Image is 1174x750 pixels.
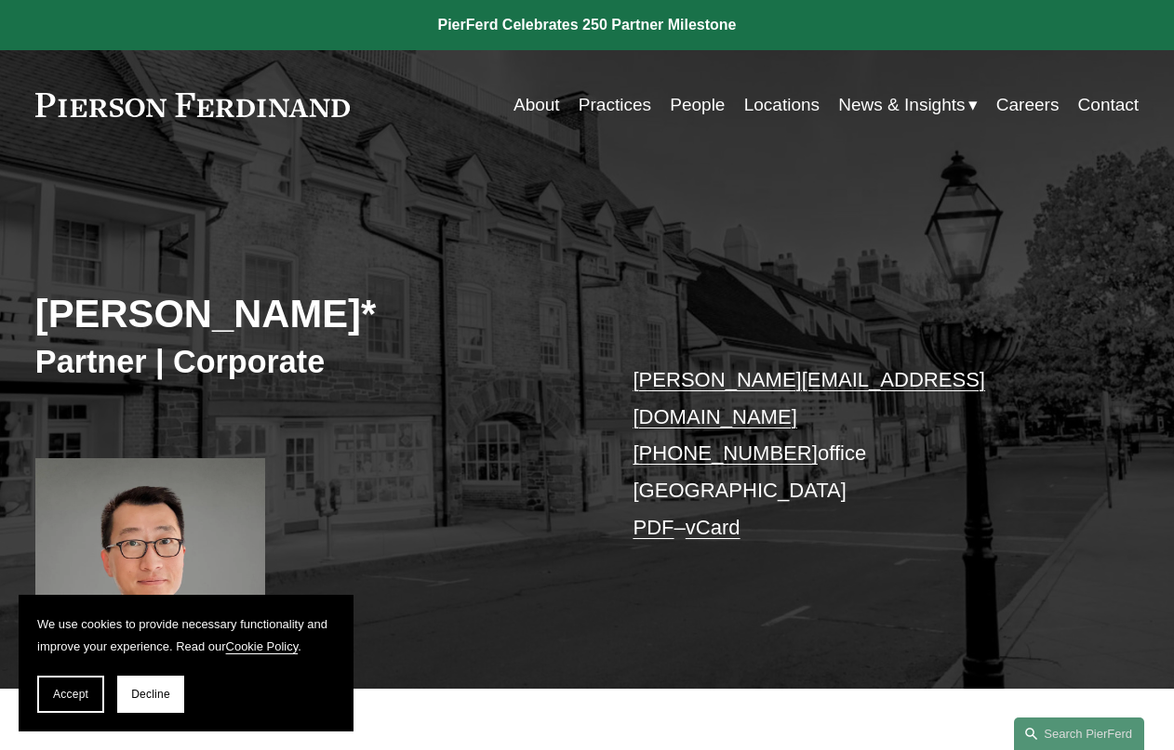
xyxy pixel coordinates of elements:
[633,368,985,428] a: [PERSON_NAME][EMAIL_ADDRESS][DOMAIN_NAME]
[37,676,104,713] button: Accept
[744,87,820,123] a: Locations
[35,342,587,381] h3: Partner | Corporate
[579,87,651,123] a: Practices
[633,441,817,465] a: [PHONE_NUMBER]
[37,613,335,657] p: We use cookies to provide necessary functionality and improve your experience. Read our .
[19,595,354,731] section: Cookie banner
[1078,87,1140,123] a: Contact
[686,516,740,539] a: vCard
[633,362,1092,546] p: office [GEOGRAPHIC_DATA] –
[670,87,725,123] a: People
[35,291,587,338] h2: [PERSON_NAME]*
[838,89,965,121] span: News & Insights
[131,688,170,701] span: Decline
[996,87,1060,123] a: Careers
[1014,717,1144,750] a: Search this site
[838,87,977,123] a: folder dropdown
[514,87,560,123] a: About
[53,688,88,701] span: Accept
[226,639,299,653] a: Cookie Policy
[633,516,674,539] a: PDF
[117,676,184,713] button: Decline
